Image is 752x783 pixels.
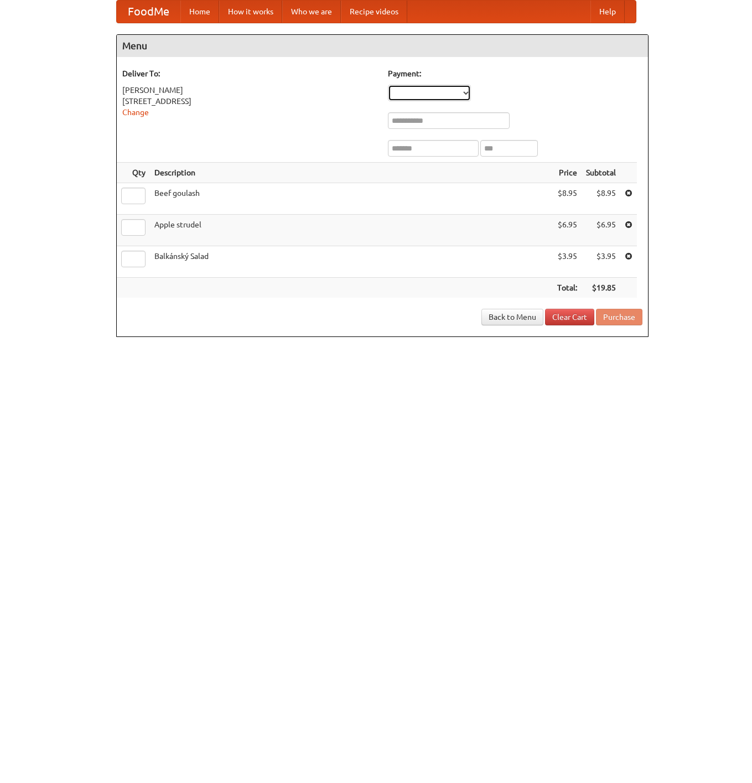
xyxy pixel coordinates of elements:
a: Clear Cart [545,309,594,325]
div: [STREET_ADDRESS] [122,96,377,107]
a: Change [122,108,149,117]
td: Beef goulash [150,183,553,215]
td: $6.95 [582,215,620,246]
td: $6.95 [553,215,582,246]
a: How it works [219,1,282,23]
button: Purchase [596,309,642,325]
th: $19.85 [582,278,620,298]
div: [PERSON_NAME] [122,85,377,96]
th: Subtotal [582,163,620,183]
th: Total: [553,278,582,298]
td: $8.95 [553,183,582,215]
td: Apple strudel [150,215,553,246]
a: Help [590,1,625,23]
td: $3.95 [553,246,582,278]
td: Balkánský Salad [150,246,553,278]
a: FoodMe [117,1,180,23]
h5: Deliver To: [122,68,377,79]
a: Home [180,1,219,23]
a: Who we are [282,1,341,23]
a: Back to Menu [481,309,543,325]
td: $8.95 [582,183,620,215]
td: $3.95 [582,246,620,278]
th: Price [553,163,582,183]
h5: Payment: [388,68,642,79]
a: Recipe videos [341,1,407,23]
th: Qty [117,163,150,183]
th: Description [150,163,553,183]
h4: Menu [117,35,648,57]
